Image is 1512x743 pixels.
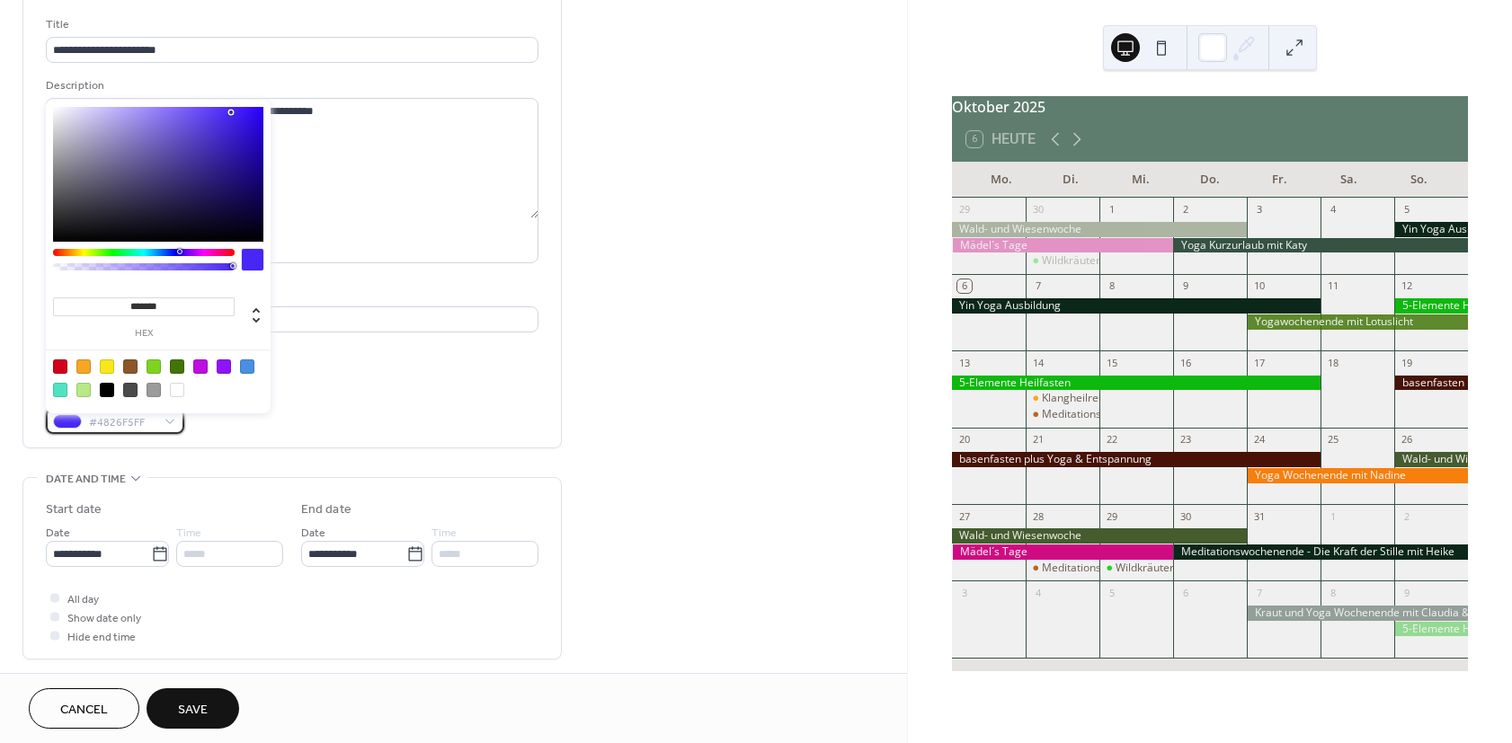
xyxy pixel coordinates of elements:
[957,279,971,293] div: 6
[1105,279,1118,293] div: 8
[1394,222,1468,237] div: Yin Yoga Ausbildung
[957,203,971,217] div: 29
[952,376,1321,391] div: 5-Elemente Heilfasten
[46,470,126,489] span: Date and time
[952,528,1247,544] div: Wald- und Wiesenwoche
[1252,586,1266,599] div: 7
[60,701,108,720] span: Cancel
[89,413,156,432] span: #4826F5FF
[46,500,102,519] div: Start date
[1252,279,1266,293] div: 10
[1252,356,1266,369] div: 17
[952,222,1247,237] div: Wald- und Wiesenwoche
[147,383,161,397] div: #9B9B9B
[46,15,535,34] div: Title
[123,359,138,374] div: #8B572A
[966,162,1036,198] div: Mo.
[1031,433,1045,447] div: 21
[1031,203,1045,217] div: 30
[1394,622,1468,637] div: 5-Elemente Heilfasten
[1105,509,1118,523] div: 29
[1394,376,1468,391] div: basenfasten plus Yoga & Entspannung
[952,298,1321,314] div: Yin Yoga Ausbildung
[1394,452,1468,467] div: Wald- und Wiesenwoche
[1031,586,1045,599] div: 4
[46,524,70,543] span: Date
[46,76,535,95] div: Description
[67,590,99,609] span: All day
[1247,314,1468,330] div: Yogawochenende mit Lotuslicht
[53,383,67,397] div: #50E3C2
[1252,433,1266,447] div: 24
[29,688,139,729] button: Cancel
[1026,253,1099,269] div: Wildkräuterwanderung
[1175,162,1244,198] div: Do.
[1178,586,1192,599] div: 6
[1116,561,1252,576] div: Wildkräuter Naturapotheke
[1026,407,1099,422] div: Meditationskurs mit Klangschalen mit Anne
[178,701,208,720] span: Save
[1252,509,1266,523] div: 31
[952,96,1468,118] div: Oktober 2025
[1252,203,1266,217] div: 3
[1178,279,1192,293] div: 9
[1105,586,1118,599] div: 5
[1245,162,1314,198] div: Fr.
[1326,356,1339,369] div: 18
[1173,544,1468,560] div: Meditationswochenende - Die Kraft der Stille mit Heike
[957,433,971,447] div: 20
[1099,561,1173,576] div: Wildkräuter Naturapotheke
[1105,433,1118,447] div: 22
[76,359,91,374] div: #F5A623
[1247,468,1468,483] div: Yoga Wochenende mit Nadine
[147,688,239,729] button: Save
[147,359,161,374] div: #7ED321
[1026,561,1099,576] div: Meditationskurs mit Klangschalen mit Anne
[100,383,114,397] div: #000000
[240,359,254,374] div: #4A90E2
[431,524,457,543] span: Time
[53,329,235,339] label: hex
[1400,356,1413,369] div: 19
[67,628,136,647] span: Hide end time
[1178,203,1192,217] div: 2
[170,383,184,397] div: #FFFFFF
[193,359,208,374] div: #BD10E0
[957,356,971,369] div: 13
[1178,356,1192,369] div: 16
[1031,356,1045,369] div: 14
[1105,356,1118,369] div: 15
[1400,433,1413,447] div: 26
[1042,391,1223,406] div: Klangheilreise mit Cacao Zeremonie
[1036,162,1106,198] div: Di.
[1031,279,1045,293] div: 7
[957,509,971,523] div: 27
[1326,433,1339,447] div: 25
[123,383,138,397] div: #4A4A4A
[1314,162,1383,198] div: Sa.
[1400,586,1413,599] div: 9
[176,524,201,543] span: Time
[1178,433,1192,447] div: 23
[1326,203,1339,217] div: 4
[1326,586,1339,599] div: 8
[1031,509,1045,523] div: 28
[1105,203,1118,217] div: 1
[952,544,1173,560] div: Mädel´s Tage
[1106,162,1175,198] div: Mi.
[957,586,971,599] div: 3
[46,285,535,304] div: Location
[301,524,325,543] span: Date
[1400,509,1413,523] div: 2
[1026,391,1099,406] div: Klangheilreise mit Cacao Zeremonie
[952,238,1173,253] div: Mädel´s Tage
[1326,509,1339,523] div: 1
[1173,238,1468,253] div: Yoga Kurzurlaub mit Katy
[76,383,91,397] div: #B8E986
[53,359,67,374] div: #D0021B
[1042,253,1157,269] div: Wildkräuterwanderung
[1394,298,1468,314] div: 5-Elemente Heilfasten
[170,359,184,374] div: #417505
[1178,509,1192,523] div: 30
